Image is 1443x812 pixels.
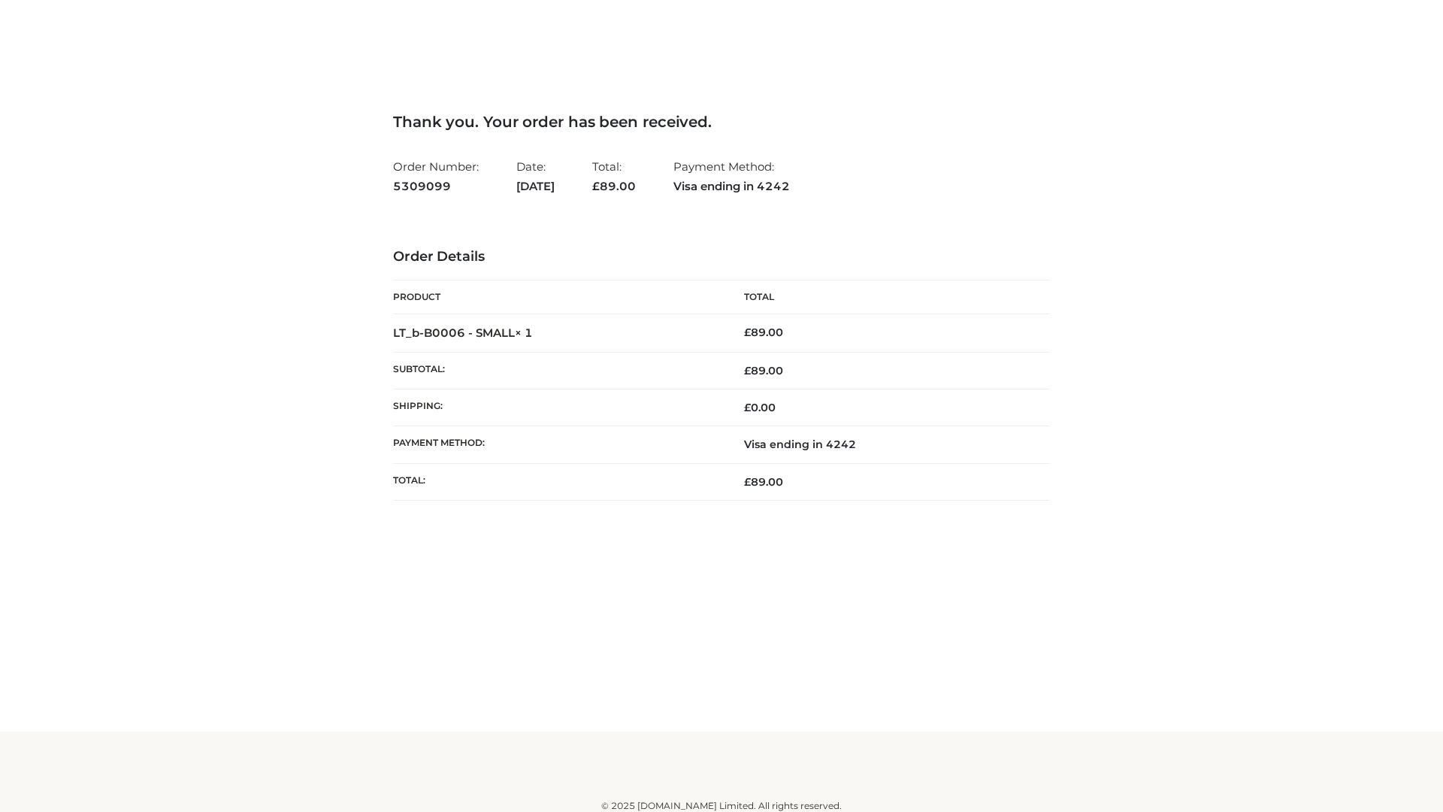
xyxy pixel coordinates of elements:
li: Total: [592,153,636,199]
strong: × 1 [515,326,533,340]
h3: Thank you. Your order has been received. [393,113,1050,131]
h3: Order Details [393,249,1050,265]
span: 89.00 [592,179,636,193]
span: £ [744,326,751,339]
th: Shipping: [393,389,721,426]
span: £ [744,401,751,414]
span: £ [744,475,751,489]
th: Total: [393,463,721,500]
bdi: 89.00 [744,326,783,339]
li: Payment Method: [673,153,790,199]
li: Date: [516,153,555,199]
th: Total [721,280,1050,314]
span: £ [592,179,600,193]
bdi: 0.00 [744,401,776,414]
th: Product [393,280,721,314]
span: £ [744,364,751,377]
li: Order Number: [393,153,479,199]
span: 89.00 [744,364,783,377]
span: 89.00 [744,475,783,489]
strong: LT_b-B0006 - SMALL [393,326,533,340]
strong: [DATE] [516,177,555,196]
td: Visa ending in 4242 [721,426,1050,463]
strong: 5309099 [393,177,479,196]
th: Subtotal: [393,352,721,389]
strong: Visa ending in 4242 [673,177,790,196]
th: Payment method: [393,426,721,463]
